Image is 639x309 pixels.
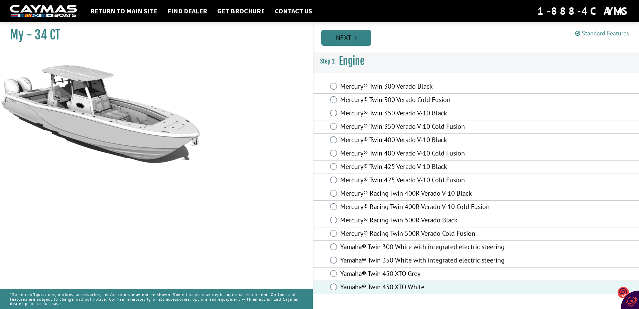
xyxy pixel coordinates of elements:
label: Mercury® Twin 300 Verado Cold Fusion [340,96,519,105]
h1: My - 34 CT [10,27,296,42]
h3: Engine [313,49,639,74]
a: Standard Features [575,29,629,37]
label: Mercury® Racing Twin 500R Verado Black [340,216,519,226]
a: Get Brochure [214,7,268,15]
img: o1IwAAAABJRU5ErkJggg== [618,287,629,299]
p: *Some configurations, options, accessories, and/or colors may not be shown. Some images may depic... [10,289,303,309]
label: Mercury® Twin 425 Verado V-10 Black [340,163,519,172]
a: Contact Us [271,7,315,15]
label: Mercury® Racing Twin 400R Verado V-10 Cold Fusion [340,203,519,212]
a: Return to main site [87,7,161,15]
label: Mercury® Racing Twin 500R Verado Cold Fusion [340,229,519,239]
a: Find Dealer [164,7,211,15]
a: Next [321,30,371,46]
label: Mercury® Twin 400 Verado V-10 Black [340,136,519,145]
img: white-logo-c9c8dbefe5ff5ceceb0f0178aa75bf4bb51f6bca0971e226c86eb53dfe498488.png [10,5,77,17]
div: 1-888-4CAYMAS [537,4,629,18]
label: Yamaha® Twin 300 White with integrated electric steering [340,243,519,252]
label: Mercury® Twin 400 Verado V-10 Cold Fusion [340,149,519,159]
label: Yamaha® Twin 450 XTO White [340,283,519,293]
label: Mercury® Twin 425 Verado V-10 Cold Fusion [340,176,519,186]
label: Mercury® Twin 300 Verado Black [340,82,519,92]
label: Mercury® Twin 350 Verado V-10 Cold Fusion [340,122,519,132]
label: Mercury® Racing Twin 400R Verado V-10 Black [340,189,519,199]
label: Yamaha® Twin 350 White with integrated electric steering [340,256,519,266]
label: Yamaha® Twin 450 XTO Grey [340,270,519,279]
label: Mercury® Twin 350 Verado V-10 Black [340,109,519,119]
ul: Pagination [319,29,639,46]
